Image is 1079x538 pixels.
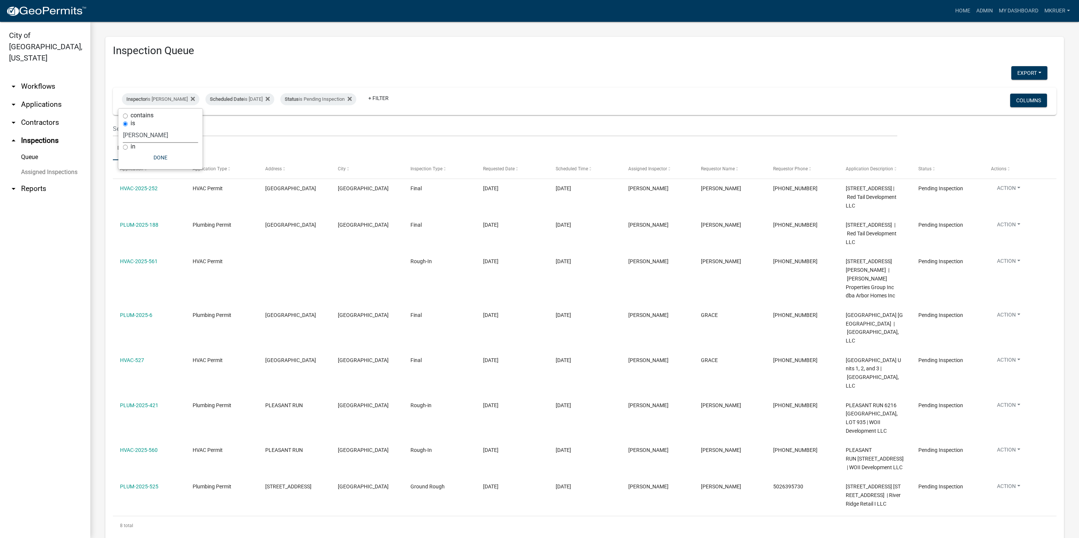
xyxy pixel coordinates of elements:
label: is [131,120,135,126]
span: Pending Inspection [918,483,963,490]
span: 859-628-0506 [773,258,818,264]
span: Plumbing Permit [193,402,231,408]
span: 4355 RED TAIL RIDGE 4655 Red Tail Ridge Lot 239 | Red Tail Development LLC [846,185,897,209]
span: JEFFERSONVILLE [338,222,389,228]
span: Final [410,185,422,191]
label: in [131,144,135,150]
datatable-header-cell: Requestor Name [693,160,766,178]
div: is Pending Inspection [280,93,356,105]
datatable-header-cell: Scheduled Time [549,160,621,178]
span: City [338,166,346,171]
button: Action [991,221,1026,232]
datatable-header-cell: Requestor Phone [766,160,839,178]
span: PLEASANT RUN [265,402,303,408]
span: 430 PATROL RD [265,483,312,490]
div: [DATE] [556,356,614,365]
span: 09/23/2025 [483,402,498,408]
span: PLEASANT RUN 6216 PLEASANT RUN, LOT 935 | WOII Development LLC [846,402,898,434]
span: Pending Inspection [918,222,963,228]
span: Zachary Knight [701,483,741,490]
span: JEFFERSONVILLE [338,402,389,408]
button: Action [991,184,1026,195]
span: HVAC Permit [193,185,223,191]
span: Requestor Phone [773,166,808,171]
span: Rough-In [410,258,432,264]
div: [DATE] [556,311,614,320]
span: Final [410,312,422,318]
span: Assigned Inspector [628,166,667,171]
span: 502-777-6248 [773,357,818,363]
span: 502-500-7901 [773,222,818,228]
div: is [DATE] [205,93,274,105]
span: 09/23/2025 [483,483,498,490]
button: Action [991,446,1026,457]
button: Action [991,257,1026,268]
input: Search for inspections [113,121,897,136]
span: Status [918,166,932,171]
span: 5026395730 [773,483,803,490]
span: 09/23/2025 [483,222,498,228]
span: Plumbing Permit [193,483,231,490]
span: Pending Inspection [918,185,963,191]
i: arrow_drop_up [9,136,18,145]
span: JEFFERSONVILLE [338,447,389,453]
span: Application Type [193,166,227,171]
span: Jeremy Ramsey [628,185,669,191]
span: ADAM [701,185,741,191]
button: Action [991,356,1026,367]
button: Action [991,482,1026,493]
span: 828 WATT STREET Units 1, 2, and 3 | Cloverport Park, LLC [846,357,901,389]
i: arrow_drop_down [9,82,18,91]
span: Pending Inspection [918,258,963,264]
span: 09/23/2025 [483,312,498,318]
span: GRACE [701,312,718,318]
span: Scheduled Time [556,166,588,171]
span: HVAC Permit [193,357,223,363]
i: arrow_drop_down [9,118,18,127]
datatable-header-cell: City [331,160,403,178]
span: ADAM [701,222,741,228]
div: [DATE] [556,401,614,410]
h3: Inspection Queue [113,44,1056,57]
span: Ground Rough [410,483,445,490]
span: Eric Woerner [701,258,741,264]
a: PLUM-2025-421 [120,402,158,408]
span: 502-500-7901 [773,185,818,191]
button: Columns [1010,94,1047,107]
span: Jeremy Ramsey [628,222,669,228]
span: 09/23/2025 [483,258,498,264]
a: My Dashboard [996,4,1041,18]
datatable-header-cell: Status [911,160,984,178]
span: 502-643-1609 [773,447,818,453]
div: [DATE] [556,257,614,266]
span: PLEASANT RUN [265,447,303,453]
span: 7992 Stacy Springs Blvd. | Clayton Properties Group Inc dba Arbor Homes Inc [846,258,895,299]
a: HVAC-2025-252 [120,185,158,191]
datatable-header-cell: Application [113,160,185,178]
span: Inspector [126,96,147,102]
button: Action [991,311,1026,322]
button: Export [1011,66,1047,80]
span: 09/23/2025 [483,447,498,453]
a: HVAC-2025-560 [120,447,158,453]
span: ROBERT [701,402,741,408]
datatable-header-cell: Actions [984,160,1056,178]
button: Done [123,151,198,164]
span: 4355 RED TAIL RIDGE [265,222,316,228]
span: HVAC Permit [193,258,223,264]
span: 09/23/2025 [483,185,498,191]
span: 502-643-1609 [773,402,818,408]
label: contains [131,112,153,118]
span: Final [410,357,422,363]
span: JEFFERSONVILLE [338,483,389,490]
span: Rough-In [410,447,432,453]
span: JEFFERSONVILLE [338,357,389,363]
span: Requested Date [483,166,515,171]
datatable-header-cell: Inspection Type [403,160,476,178]
a: Admin [973,4,996,18]
span: Jeremy Ramsey [628,312,669,318]
datatable-header-cell: Application Type [185,160,258,178]
span: Rough-in [410,402,432,408]
a: PLUM-2025-188 [120,222,158,228]
i: arrow_drop_down [9,100,18,109]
